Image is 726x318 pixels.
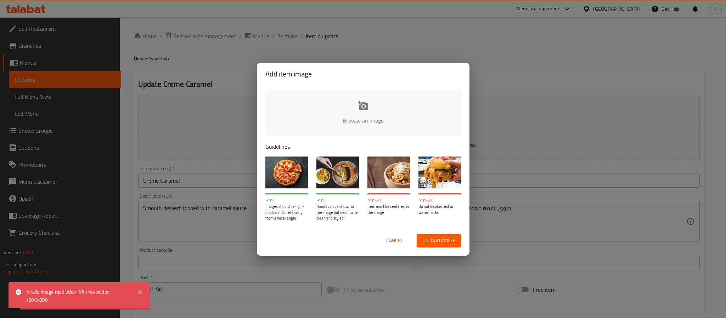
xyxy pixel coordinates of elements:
div: Invalid image resolution: Min resolution 1200x800 [26,288,130,304]
span: Upload image [422,236,455,245]
h2: Add item image [265,68,461,80]
span: Cancel [386,236,403,245]
p: Do [265,198,308,204]
img: guide-img-2@3x.jpg [316,157,359,188]
p: Guidelines [265,142,461,151]
button: Upload image [417,234,461,247]
button: Cancel [383,234,406,247]
p: Item must be centered in the image [367,204,410,215]
img: guide-img-4@3x.jpg [418,157,461,188]
p: Do not display text or watermarks [418,204,461,215]
p: Don't [418,198,461,204]
p: Hands can be shown in the image but need to be clean and styled [316,204,359,221]
p: Don't [367,198,410,204]
img: guide-img-3@3x.jpg [367,157,410,188]
p: Do [316,198,359,204]
p: Images should be high-quality and preferably from a wide-angle [265,204,308,221]
img: guide-img-1@3x.jpg [265,157,308,188]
